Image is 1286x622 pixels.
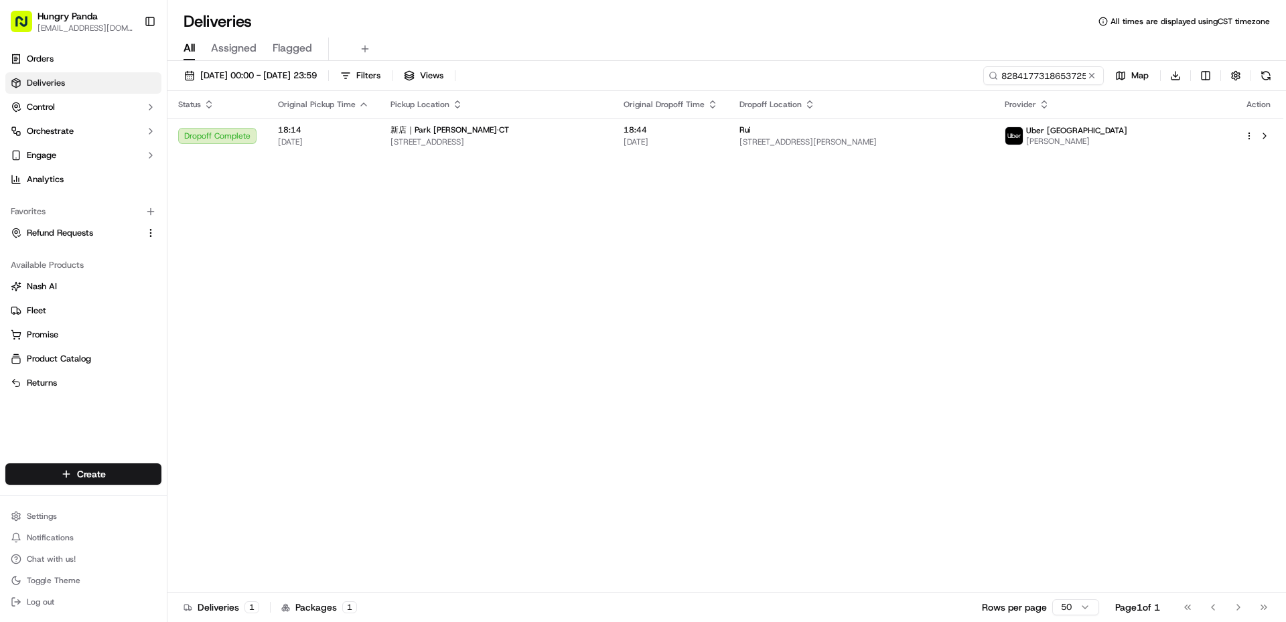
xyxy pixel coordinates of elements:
button: Promise [5,324,161,345]
button: Views [398,66,449,85]
img: uber-new-logo.jpeg [1005,127,1023,145]
span: 18:44 [624,125,718,135]
span: [DATE] [278,137,369,147]
span: Original Pickup Time [278,99,356,110]
button: Nash AI [5,276,161,297]
a: Product Catalog [11,353,156,365]
button: Log out [5,593,161,611]
span: All times are displayed using CST timezone [1111,16,1270,27]
div: Deliveries [184,601,259,614]
span: [DATE] 00:00 - [DATE] 23:59 [200,70,317,82]
span: Settings [27,511,57,522]
button: Returns [5,372,161,394]
span: Log out [27,597,54,607]
button: Refresh [1257,66,1275,85]
span: Rui [739,125,751,135]
span: Analytics [27,173,64,185]
button: Filters [334,66,386,85]
span: Notifications [27,532,74,543]
button: Control [5,96,161,118]
span: Provider [1005,99,1036,110]
span: Refund Requests [27,227,93,239]
div: Available Products [5,254,161,276]
span: Assigned [211,40,257,56]
h1: Deliveries [184,11,252,32]
input: Type to search [983,66,1104,85]
a: Returns [11,377,156,389]
span: Map [1131,70,1149,82]
button: Refund Requests [5,222,161,244]
span: Filters [356,70,380,82]
span: Engage [27,149,56,161]
button: [EMAIL_ADDRESS][DOMAIN_NAME] [38,23,133,33]
span: Promise [27,329,58,341]
span: Control [27,101,55,113]
span: Original Dropoff Time [624,99,705,110]
span: 18:14 [278,125,369,135]
span: Uber [GEOGRAPHIC_DATA] [1026,125,1127,136]
span: 新店｜Park [PERSON_NAME]·CT [390,125,509,135]
span: Deliveries [27,77,65,89]
a: Refund Requests [11,227,140,239]
button: Product Catalog [5,348,161,370]
span: Toggle Theme [27,575,80,586]
a: Promise [11,329,156,341]
span: [STREET_ADDRESS] [390,137,602,147]
div: Page 1 of 1 [1115,601,1160,614]
button: Notifications [5,528,161,547]
span: [PERSON_NAME] [1026,136,1127,147]
a: Nash AI [11,281,156,293]
span: Orders [27,53,54,65]
button: Chat with us! [5,550,161,568]
span: Create [77,467,106,481]
span: [STREET_ADDRESS][PERSON_NAME] [739,137,983,147]
div: 1 [244,601,259,613]
div: 1 [342,601,357,613]
button: [DATE] 00:00 - [DATE] 23:59 [178,66,323,85]
a: Deliveries [5,72,161,94]
button: Hungry Panda [38,9,98,23]
div: Favorites [5,201,161,222]
button: Orchestrate [5,121,161,142]
button: Create [5,463,161,485]
div: Packages [281,601,357,614]
span: Status [178,99,201,110]
span: Nash AI [27,281,57,293]
a: Analytics [5,169,161,190]
button: Engage [5,145,161,166]
span: Fleet [27,305,46,317]
span: All [184,40,195,56]
span: Returns [27,377,57,389]
span: Product Catalog [27,353,91,365]
span: Flagged [273,40,312,56]
button: Toggle Theme [5,571,161,590]
span: Chat with us! [27,554,76,564]
a: Orders [5,48,161,70]
p: Rows per page [982,601,1047,614]
button: Settings [5,507,161,526]
button: Fleet [5,300,161,321]
button: Hungry Panda[EMAIL_ADDRESS][DOMAIN_NAME] [5,5,139,37]
span: Pickup Location [390,99,449,110]
span: Views [420,70,443,82]
div: Action [1244,99,1273,110]
span: Dropoff Location [739,99,802,110]
a: Fleet [11,305,156,317]
span: [DATE] [624,137,718,147]
button: Map [1109,66,1155,85]
span: Orchestrate [27,125,74,137]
